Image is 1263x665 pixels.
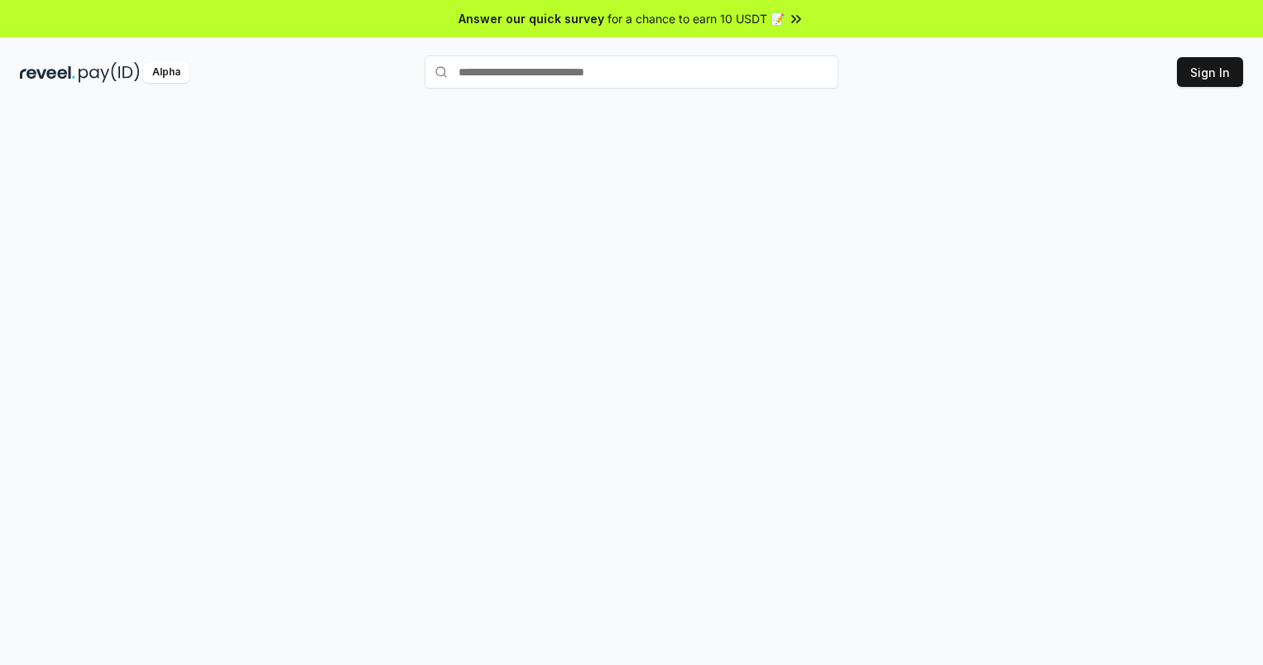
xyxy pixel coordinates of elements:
img: reveel_dark [20,62,75,83]
img: pay_id [79,62,140,83]
button: Sign In [1177,57,1243,87]
div: Alpha [143,62,190,83]
span: for a chance to earn 10 USDT 📝 [607,10,785,27]
span: Answer our quick survey [459,10,604,27]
